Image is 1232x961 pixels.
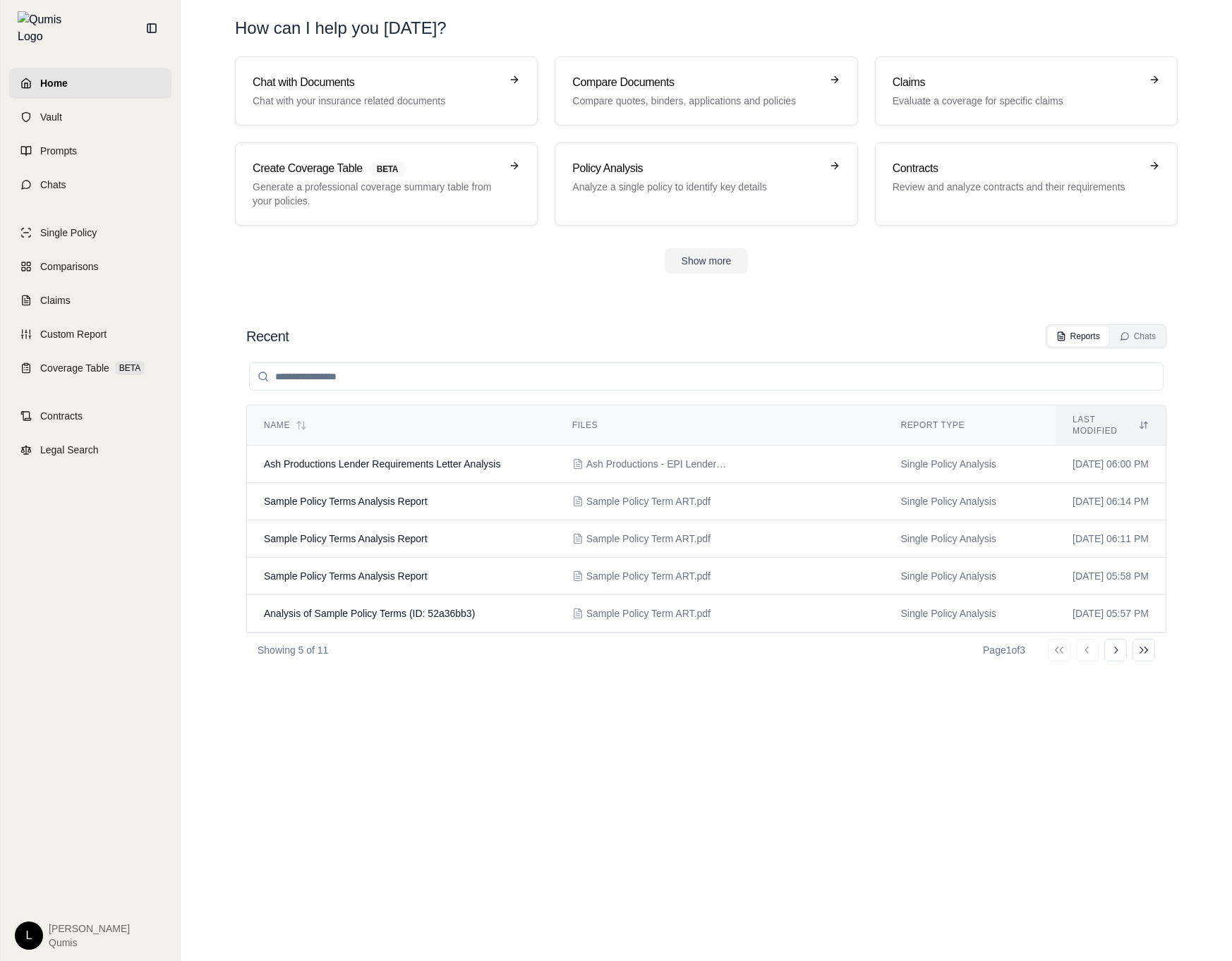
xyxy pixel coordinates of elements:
div: Last modified [1073,414,1149,436]
td: [DATE] 05:57 PM [1056,595,1166,632]
span: Comparisons [40,259,98,274]
a: Chats [9,169,171,200]
span: Analysis of Sample Policy Terms (ID: 52a36bb3) [264,608,475,619]
h3: Create Coverage Table [253,160,500,177]
h3: Policy Analysis [572,160,820,177]
h2: Recent [246,326,289,346]
a: Home [9,68,171,99]
span: Prompts [40,144,77,158]
span: Coverage Table [40,361,109,375]
span: Ash Productions - EPI Lender Requirements Letter.pdf [586,457,727,471]
td: Single Policy Analysis [883,446,1056,483]
div: Page 1 of 3 [983,643,1025,657]
td: [DATE] 06:00 PM [1056,446,1166,483]
h3: Chat with Documents [253,74,500,91]
p: Evaluate a coverage for specific claims [893,94,1140,108]
p: Analyze a single policy to identify key details [572,180,820,194]
td: Single Policy Analysis [883,520,1056,558]
td: Single Policy Analysis [883,483,1056,520]
span: Contracts [40,409,83,423]
p: Chat with your insurance related documents [253,94,500,108]
span: Claims [40,293,71,307]
span: Sample Policy Term ART.pdf [586,569,711,583]
th: Files [555,405,884,446]
a: Compare DocumentsCompare quotes, binders, applications and policies [555,56,857,126]
span: Ash Productions Lender Requirements Letter Analysis [264,458,500,470]
td: Single Policy Analysis [883,558,1056,595]
a: Comparisons [9,251,171,282]
button: Reports [1048,326,1109,346]
p: Review and analyze contracts and their requirements [893,180,1140,194]
td: [DATE] 06:11 PM [1056,520,1166,558]
span: Vault [40,110,62,124]
a: Prompts [9,135,171,166]
span: BETA [115,361,145,375]
button: Collapse sidebar [140,17,163,39]
p: Compare quotes, binders, applications and policies [572,94,820,108]
a: Coverage TableBETA [9,353,171,384]
span: Sample Policy Terms Analysis Report [264,496,428,507]
a: Policy AnalysisAnalyze a single policy to identify key details [555,142,857,226]
a: Custom Report [9,319,171,350]
h3: Claims [893,74,1140,91]
a: ClaimsEvaluate a coverage for specific claims [875,56,1178,126]
p: Showing 5 of 11 [258,643,328,657]
span: Legal Search [40,443,99,457]
div: L [15,922,43,950]
a: Claims [9,285,171,316]
span: [PERSON_NAME] [49,922,130,936]
span: Single Policy [40,226,97,240]
td: [DATE] 06:14 PM [1056,483,1166,520]
span: Qumis [49,936,130,950]
span: Sample Policy Term ART.pdf [586,494,711,508]
span: Sample Policy Terms Analysis Report [264,533,428,544]
span: Sample Policy Terms Analysis Report [264,570,428,582]
a: Vault [9,102,171,133]
span: BETA [368,161,406,177]
a: Single Policy [9,217,171,248]
div: Chats [1120,331,1156,342]
h1: How can I help you [DATE]? [235,17,447,39]
h3: Contracts [893,160,1140,177]
a: Contracts [9,400,171,431]
td: [DATE] 05:58 PM [1056,558,1166,595]
a: Create Coverage TableBETAGenerate a professional coverage summary table from your policies. [235,142,538,226]
a: Chat with DocumentsChat with your insurance related documents [235,56,538,126]
div: Reports [1056,331,1100,342]
button: Show more [665,248,749,274]
a: ContractsReview and analyze contracts and their requirements [875,142,1178,226]
button: Chats [1111,326,1164,346]
span: Home [40,76,68,90]
a: Legal Search [9,434,171,465]
div: Name [264,420,538,431]
img: Qumis Logo [18,11,71,45]
span: Sample Policy Term ART.pdf [586,606,711,620]
span: Sample Policy Term ART.pdf [586,532,711,546]
span: Chats [40,178,66,192]
span: Custom Report [40,327,107,341]
p: Generate a professional coverage summary table from your policies. [253,180,500,208]
h3: Compare Documents [572,74,820,91]
td: Single Policy Analysis [883,595,1056,632]
th: Report Type [883,405,1056,446]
